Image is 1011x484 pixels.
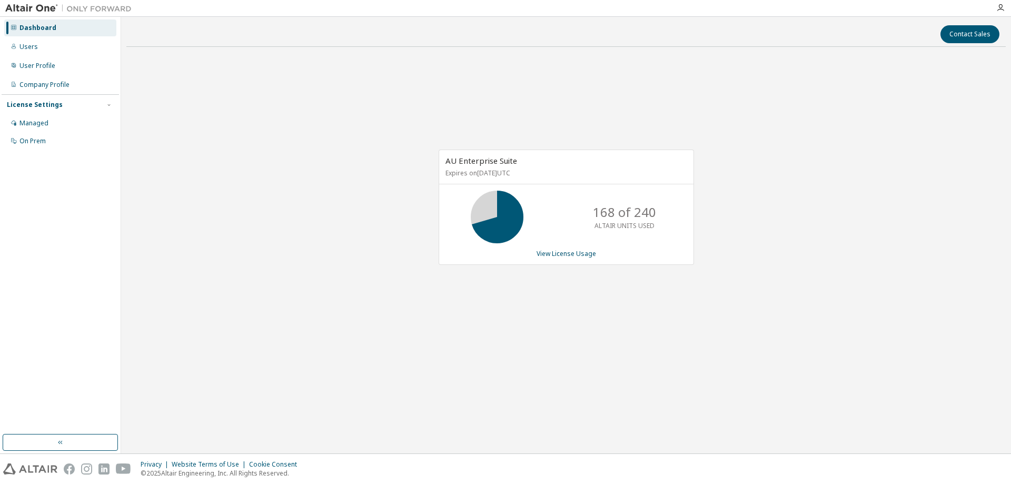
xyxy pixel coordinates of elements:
div: Privacy [141,460,172,469]
img: linkedin.svg [98,463,110,475]
span: AU Enterprise Suite [445,155,517,166]
img: Altair One [5,3,137,14]
p: 168 of 240 [593,203,656,221]
p: ALTAIR UNITS USED [594,221,655,230]
div: Managed [19,119,48,127]
img: altair_logo.svg [3,463,57,475]
div: License Settings [7,101,63,109]
div: Dashboard [19,24,56,32]
button: Contact Sales [940,25,999,43]
div: Company Profile [19,81,70,89]
p: Expires on [DATE] UTC [445,169,685,177]
a: View License Usage [537,249,596,258]
img: instagram.svg [81,463,92,475]
p: © 2025 Altair Engineering, Inc. All Rights Reserved. [141,469,303,478]
img: facebook.svg [64,463,75,475]
div: Cookie Consent [249,460,303,469]
div: User Profile [19,62,55,70]
div: Website Terms of Use [172,460,249,469]
img: youtube.svg [116,463,131,475]
div: Users [19,43,38,51]
div: On Prem [19,137,46,145]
